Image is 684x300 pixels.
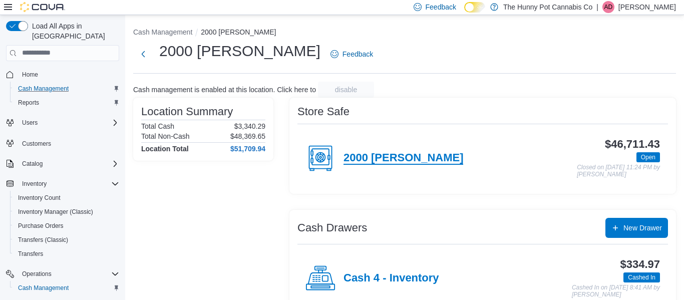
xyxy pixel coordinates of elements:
[133,28,192,36] button: Cash Management
[641,153,655,162] span: Open
[2,157,123,171] button: Catalog
[10,205,123,219] button: Inventory Manager (Classic)
[141,122,174,130] h6: Total Cash
[464,2,485,13] input: Dark Mode
[14,192,65,204] a: Inventory Count
[18,236,68,244] span: Transfers (Classic)
[18,99,39,107] span: Reports
[2,67,123,82] button: Home
[628,273,655,282] span: Cashed In
[572,284,660,298] p: Cashed In on [DATE] 8:41 AM by [PERSON_NAME]
[14,83,119,95] span: Cash Management
[620,258,660,270] h3: $334.97
[14,248,119,260] span: Transfers
[10,233,123,247] button: Transfers (Classic)
[14,282,119,294] span: Cash Management
[10,281,123,295] button: Cash Management
[426,2,456,12] span: Feedback
[18,208,93,216] span: Inventory Manager (Classic)
[22,180,47,188] span: Inventory
[14,282,73,294] a: Cash Management
[18,68,119,81] span: Home
[10,219,123,233] button: Purchase Orders
[297,106,350,118] h3: Store Safe
[10,191,123,205] button: Inventory Count
[14,83,73,95] a: Cash Management
[18,117,119,129] span: Users
[141,106,233,118] h3: Location Summary
[602,1,614,13] div: Alexyss Dodd
[14,192,119,204] span: Inventory Count
[18,117,42,129] button: Users
[22,119,38,127] span: Users
[22,160,43,168] span: Catalog
[18,178,51,190] button: Inventory
[141,132,190,140] h6: Total Non-Cash
[18,178,119,190] span: Inventory
[18,250,43,258] span: Transfers
[2,136,123,150] button: Customers
[18,85,69,93] span: Cash Management
[230,145,265,153] h4: $51,709.94
[20,2,65,12] img: Cova
[18,138,55,150] a: Customers
[623,223,662,233] span: New Drawer
[636,152,660,162] span: Open
[22,71,38,79] span: Home
[605,138,660,150] h3: $46,711.43
[605,218,668,238] button: New Drawer
[2,116,123,130] button: Users
[14,206,97,218] a: Inventory Manager (Classic)
[22,270,52,278] span: Operations
[14,248,47,260] a: Transfers
[18,194,61,202] span: Inventory Count
[297,222,367,234] h3: Cash Drawers
[18,268,56,280] button: Operations
[18,137,119,149] span: Customers
[2,177,123,191] button: Inventory
[18,158,119,170] span: Catalog
[14,97,43,109] a: Reports
[14,234,119,246] span: Transfers (Classic)
[141,145,189,153] h4: Location Total
[596,1,598,13] p: |
[326,44,377,64] a: Feedback
[234,122,265,130] p: $3,340.29
[230,132,265,140] p: $48,369.65
[14,206,119,218] span: Inventory Manager (Classic)
[623,272,660,282] span: Cashed In
[18,222,64,230] span: Purchase Orders
[18,158,47,170] button: Catalog
[503,1,592,13] p: The Hunny Pot Cannabis Co
[604,1,613,13] span: AD
[577,164,660,178] p: Closed on [DATE] 11:24 PM by [PERSON_NAME]
[14,234,72,246] a: Transfers (Classic)
[18,268,119,280] span: Operations
[10,82,123,96] button: Cash Management
[18,69,42,81] a: Home
[318,82,374,98] button: disable
[14,220,119,232] span: Purchase Orders
[14,97,119,109] span: Reports
[344,272,439,285] h4: Cash 4 - Inventory
[2,267,123,281] button: Operations
[14,220,68,232] a: Purchase Orders
[133,86,316,94] p: Cash management is enabled at this location. Click here to
[133,44,153,64] button: Next
[133,27,676,39] nav: An example of EuiBreadcrumbs
[618,1,676,13] p: [PERSON_NAME]
[159,41,320,61] h1: 2000 [PERSON_NAME]
[18,284,69,292] span: Cash Management
[10,247,123,261] button: Transfers
[335,85,357,95] span: disable
[344,152,463,165] h4: 2000 [PERSON_NAME]
[201,28,276,36] button: 2000 [PERSON_NAME]
[10,96,123,110] button: Reports
[28,21,119,41] span: Load All Apps in [GEOGRAPHIC_DATA]
[22,140,51,148] span: Customers
[343,49,373,59] span: Feedback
